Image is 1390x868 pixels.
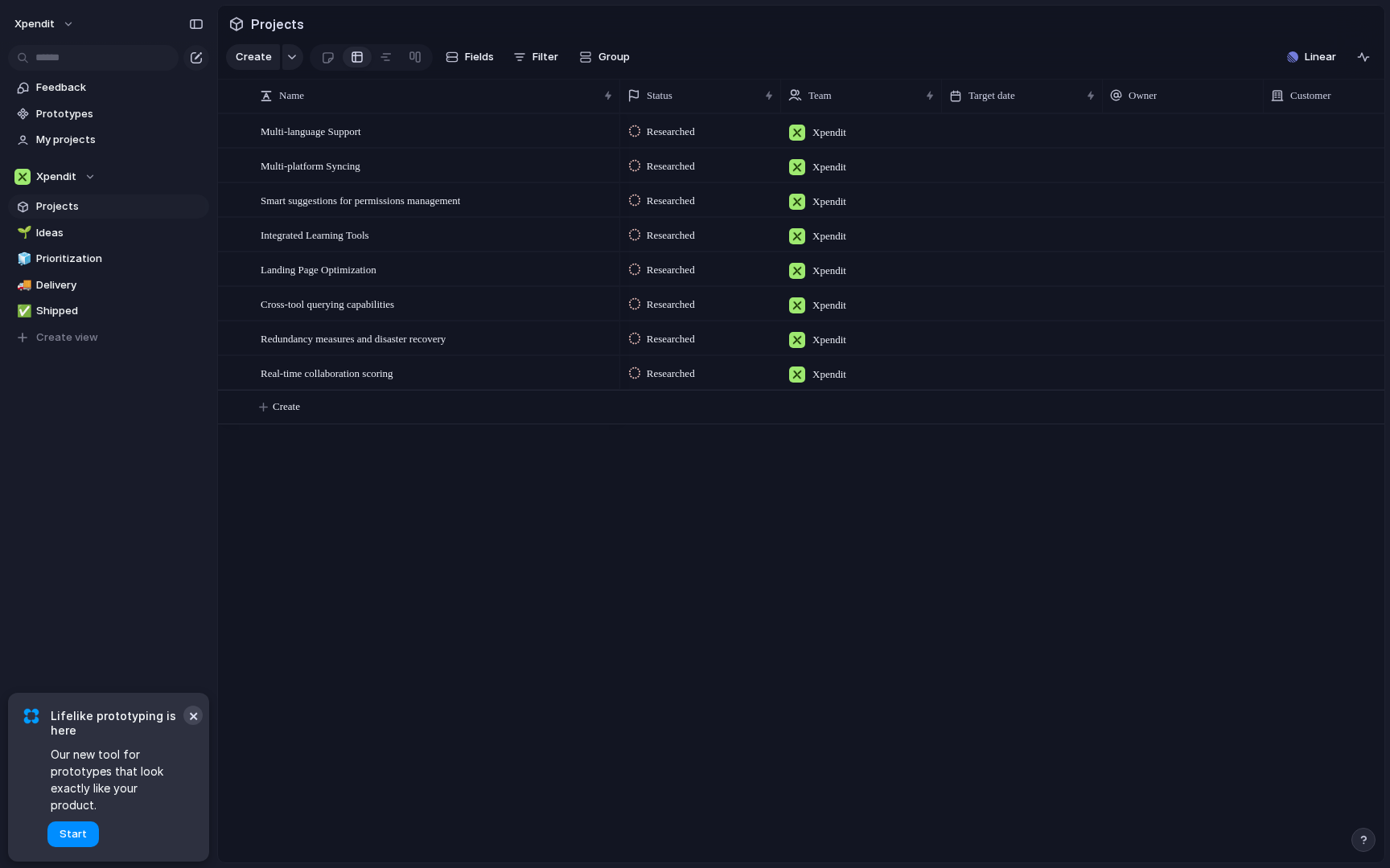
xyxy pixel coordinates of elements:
[36,199,204,215] span: Projects
[8,273,209,297] a: 🚚Delivery
[51,746,185,813] span: Our new tool for prototypes that look exactly like your product.
[261,294,394,313] span: Cross-tool querying capabilities
[261,260,376,278] span: Landing Page Optimization
[36,277,204,293] span: Delivery
[236,49,272,65] span: Create
[8,194,209,219] a: Projects
[17,223,28,242] div: 🌱
[8,102,209,126] a: Prototypes
[8,76,209,100] a: Feedback
[36,330,98,346] span: Create view
[1281,45,1343,69] button: Linear
[7,11,83,37] button: Xpendit
[647,158,695,174] span: Researched
[598,49,630,65] span: Group
[17,250,28,268] div: 🧊
[273,399,300,415] span: Create
[812,159,846,175] span: Xpendit
[8,165,209,189] button: Xpendit
[261,190,460,209] span: Smart suggestions for permissions management
[261,225,369,244] span: Integrated Learning Tools
[14,303,31,319] button: ✅
[14,277,31,293] button: 🚚
[8,221,209,245] a: 🌱Ideas
[36,225,204,241] span: Ideas
[261,121,361,140] span: Multi-language Support
[1290,88,1331,104] span: Customer
[647,262,695,278] span: Researched
[812,228,846,244] span: Xpendit
[507,44,565,70] button: Filter
[1129,88,1157,104] span: Owner
[812,332,846,348] span: Xpendit
[36,106,204,122] span: Prototypes
[36,303,204,319] span: Shipped
[533,49,558,65] span: Filter
[36,251,204,267] span: Prioritization
[647,366,695,382] span: Researched
[812,194,846,210] span: Xpendit
[647,88,672,104] span: Status
[812,263,846,279] span: Xpendit
[36,80,204,96] span: Feedback
[47,821,99,847] button: Start
[465,49,494,65] span: Fields
[36,132,204,148] span: My projects
[647,193,695,209] span: Researched
[261,363,393,382] span: Real-time collaboration scoring
[8,325,209,350] button: Create view
[812,366,846,383] span: Xpendit
[647,124,695,140] span: Researched
[647,331,695,347] span: Researched
[183,706,203,725] button: Dismiss
[17,276,28,294] div: 🚚
[439,44,500,70] button: Fields
[647,297,695,313] span: Researched
[60,826,87,842] span: Start
[226,44,280,70] button: Create
[812,125,846,141] span: Xpendit
[36,169,76,185] span: Xpendit
[8,128,209,152] a: My projects
[812,297,846,313] span: Xpendit
[261,156,360,174] span: Multi-platform Syncing
[1305,49,1336,65] span: Linear
[8,247,209,271] a: 🧊Prioritization
[647,227,695,244] span: Researched
[14,225,31,241] button: 🌱
[17,302,28,321] div: ✅
[51,709,185,738] span: Lifelike prototyping is here
[571,44,638,70] button: Group
[261,329,446,347] span: Redundancy measures and disaster recovery
[968,88,1015,104] span: Target date
[14,251,31,267] button: 🧊
[14,16,55,32] span: Xpendit
[8,299,209,323] a: ✅Shipped
[279,88,304,104] span: Name
[808,88,832,104] span: Team
[248,10,307,39] span: Projects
